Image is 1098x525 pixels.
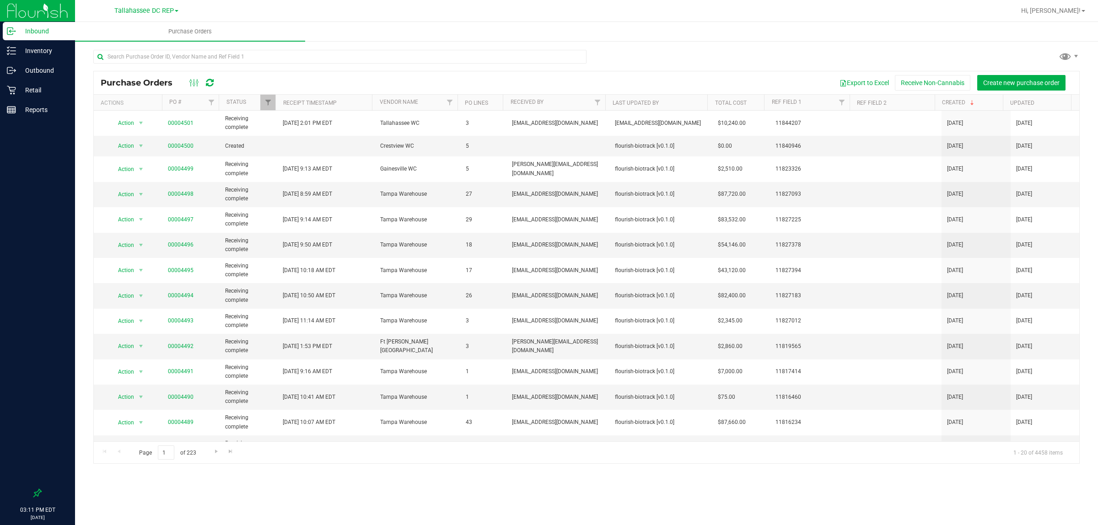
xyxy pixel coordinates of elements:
[380,291,455,300] span: Tampa Warehouse
[225,186,271,203] span: Receiving complete
[1016,241,1032,249] span: [DATE]
[380,142,455,150] span: Crestview WC
[615,342,707,351] span: flourish-biotrack [v0.1.0]
[283,418,335,427] span: [DATE] 10:07 AM EDT
[512,266,604,275] span: [EMAIL_ADDRESS][DOMAIN_NAME]
[1016,142,1032,150] span: [DATE]
[1016,190,1032,198] span: [DATE]
[1021,7,1081,14] span: Hi, [PERSON_NAME]!
[947,165,963,173] span: [DATE]
[7,46,16,55] inline-svg: Inventory
[442,95,457,110] a: Filter
[380,165,455,173] span: Gainesville WC
[615,165,707,173] span: flourish-biotrack [v0.1.0]
[283,266,335,275] span: [DATE] 10:18 AM EDT
[466,266,501,275] span: 17
[168,317,194,324] a: 00004493
[283,190,332,198] span: [DATE] 8:59 AM EDT
[225,363,271,380] span: Receiving complete
[512,393,604,402] span: [EMAIL_ADDRESS][DOMAIN_NAME]
[1016,266,1032,275] span: [DATE]
[135,139,146,152] span: select
[947,316,963,325] span: [DATE]
[615,393,707,402] span: flourish-biotrack [v0.1.0]
[168,394,194,400] a: 00004490
[775,266,850,275] span: 11827394
[512,291,604,300] span: [EMAIL_ADDRESS][DOMAIN_NAME]
[615,190,707,198] span: flourish-biotrack [v0.1.0]
[158,445,174,460] input: 1
[110,264,135,277] span: Action
[512,337,604,355] span: [PERSON_NAME][EMAIL_ADDRESS][DOMAIN_NAME]
[260,95,275,110] a: Filter
[168,267,194,273] a: 00004495
[512,215,604,224] span: [EMAIL_ADDRESS][DOMAIN_NAME]
[283,165,332,173] span: [DATE] 9:13 AM EDT
[1016,165,1032,173] span: [DATE]
[718,367,743,376] span: $7,000.00
[466,119,501,128] span: 3
[168,241,194,248] a: 00004496
[226,99,246,105] a: Status
[225,142,271,150] span: Created
[380,266,455,275] span: Tampa Warehouse
[110,315,135,327] span: Action
[135,315,146,327] span: select
[775,367,850,376] span: 11817414
[131,445,204,460] span: Page of 223
[168,120,194,126] a: 00004501
[512,316,604,325] span: [EMAIL_ADDRESS][DOMAIN_NAME]
[225,262,271,279] span: Receiving complete
[947,215,963,224] span: [DATE]
[283,241,332,249] span: [DATE] 9:50 AM EDT
[380,316,455,325] span: Tampa Warehouse
[110,117,135,129] span: Action
[465,100,488,106] a: PO Lines
[135,264,146,277] span: select
[775,165,850,173] span: 11823326
[947,367,963,376] span: [DATE]
[110,416,135,429] span: Action
[75,22,305,41] a: Purchase Orders
[380,393,455,402] span: Tampa Warehouse
[168,191,194,197] a: 00004498
[466,215,501,224] span: 29
[466,241,501,249] span: 18
[135,188,146,201] span: select
[156,27,224,36] span: Purchase Orders
[93,50,587,64] input: Search Purchase Order ID, Vendor Name and Ref Field 1
[135,213,146,226] span: select
[466,142,501,150] span: 5
[225,337,271,355] span: Receiving complete
[718,342,743,351] span: $2,860.00
[380,367,455,376] span: Tampa Warehouse
[775,190,850,198] span: 11827093
[947,291,963,300] span: [DATE]
[1006,445,1070,459] span: 1 - 20 of 4458 items
[977,75,1066,91] button: Create new purchase order
[101,78,182,88] span: Purchase Orders
[168,292,194,299] a: 00004494
[466,291,501,300] span: 26
[16,85,71,96] p: Retail
[225,413,271,431] span: Receiving complete
[135,391,146,403] span: select
[615,215,707,224] span: flourish-biotrack [v0.1.0]
[7,27,16,36] inline-svg: Inbound
[110,365,135,378] span: Action
[16,26,71,37] p: Inbound
[135,365,146,378] span: select
[168,143,194,149] a: 00004500
[615,119,707,128] span: [EMAIL_ADDRESS][DOMAIN_NAME]
[16,104,71,115] p: Reports
[7,66,16,75] inline-svg: Outbound
[16,45,71,56] p: Inventory
[225,388,271,406] span: Receiving complete
[283,291,335,300] span: [DATE] 10:50 AM EDT
[718,119,746,128] span: $10,240.00
[718,266,746,275] span: $43,120.00
[615,316,707,325] span: flourish-biotrack [v0.1.0]
[775,241,850,249] span: 11827378
[775,291,850,300] span: 11827183
[947,241,963,249] span: [DATE]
